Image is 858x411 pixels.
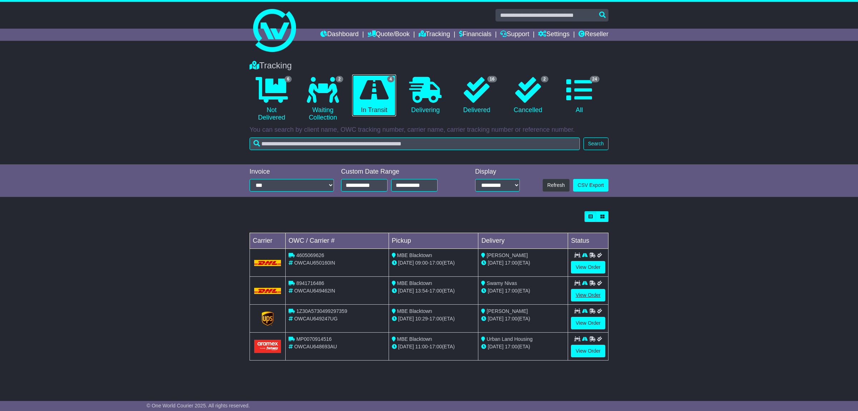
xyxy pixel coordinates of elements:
[246,61,612,71] div: Tracking
[397,280,432,286] span: MBE Blacktown
[590,76,600,82] span: 24
[541,76,548,82] span: 2
[419,29,450,41] a: Tracking
[392,343,475,350] div: - (ETA)
[285,76,292,82] span: 6
[571,289,605,301] a: View Order
[578,29,608,41] a: Reseller
[481,287,565,295] div: (ETA)
[397,308,432,314] span: MBE Blacktown
[296,308,347,314] span: 1Z30A5730499297359
[571,345,605,357] a: View Order
[336,76,343,82] span: 2
[505,344,517,349] span: 17:00
[538,29,569,41] a: Settings
[573,179,608,192] a: CSV Export
[429,344,442,349] span: 17:00
[459,29,492,41] a: Financials
[320,29,359,41] a: Dashboard
[398,316,414,321] span: [DATE]
[505,260,517,266] span: 17:00
[387,76,395,82] span: 4
[296,336,332,342] span: MP0070914516
[254,340,281,353] img: Aramex.png
[487,76,497,82] span: 16
[398,344,414,349] span: [DATE]
[294,288,335,294] span: OWCAU649462IN
[571,261,605,274] a: View Order
[398,288,414,294] span: [DATE]
[389,233,478,249] td: Pickup
[250,126,608,134] p: You can search by client name, OWC tracking number, carrier name, carrier tracking number or refe...
[488,344,503,349] span: [DATE]
[488,288,503,294] span: [DATE]
[488,316,503,321] span: [DATE]
[392,287,475,295] div: - (ETA)
[506,74,550,117] a: 2 Cancelled
[250,74,294,124] a: 6 Not Delivered
[286,233,389,249] td: OWC / Carrier #
[254,260,281,266] img: DHL.png
[475,168,520,176] div: Display
[568,233,608,249] td: Status
[341,168,456,176] div: Custom Date Range
[397,336,432,342] span: MBE Blacktown
[429,316,442,321] span: 17:00
[296,280,324,286] span: 8941716486
[254,288,281,294] img: DHL.png
[505,288,517,294] span: 17:00
[455,74,499,117] a: 16 Delivered
[147,403,250,408] span: © One World Courier 2025. All rights reserved.
[487,280,517,286] span: Swamy Nivas
[301,74,345,124] a: 2 Waiting Collection
[294,260,335,266] span: OWCAU650160IN
[481,315,565,323] div: (ETA)
[481,259,565,267] div: (ETA)
[415,260,428,266] span: 09:00
[294,316,337,321] span: OWCAU649247UG
[392,315,475,323] div: - (ETA)
[294,344,337,349] span: OWCAU648693AU
[398,260,414,266] span: [DATE]
[415,288,428,294] span: 13:54
[429,288,442,294] span: 17:00
[368,29,410,41] a: Quote/Book
[481,343,565,350] div: (ETA)
[557,74,601,117] a: 24 All
[505,316,517,321] span: 17:00
[500,29,529,41] a: Support
[487,336,532,342] span: Urban Land Housing
[583,137,608,150] button: Search
[397,252,432,258] span: MBE Blacktown
[352,74,396,117] a: 4 In Transit
[488,260,503,266] span: [DATE]
[250,168,334,176] div: Invoice
[543,179,569,192] button: Refresh
[296,252,324,258] span: 4605069626
[487,252,528,258] span: [PERSON_NAME]
[429,260,442,266] span: 17:00
[478,233,568,249] td: Delivery
[487,308,528,314] span: [PERSON_NAME]
[403,74,447,117] a: Delivering
[415,316,428,321] span: 10:29
[250,233,286,249] td: Carrier
[415,344,428,349] span: 11:00
[392,259,475,267] div: - (ETA)
[262,311,274,326] img: GetCarrierServiceLogo
[571,317,605,329] a: View Order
